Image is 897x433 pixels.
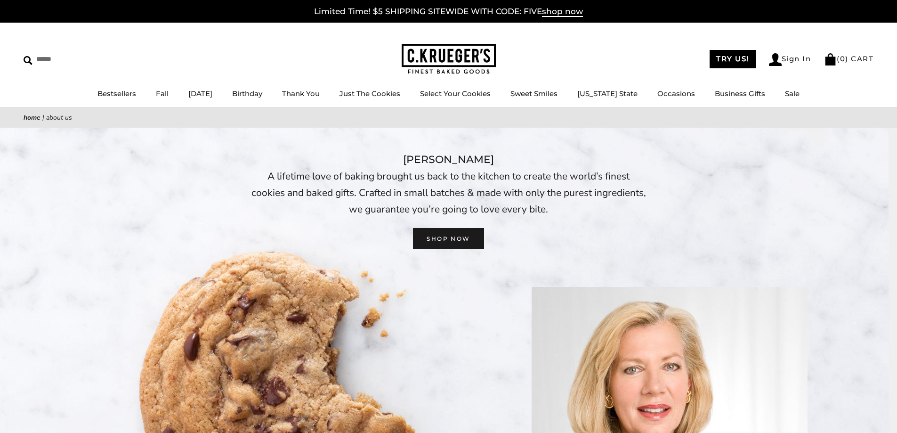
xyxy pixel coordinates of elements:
[232,89,262,98] a: Birthday
[824,53,837,65] img: Bag
[314,7,583,17] a: Limited Time! $5 SHIPPING SITEWIDE WITH CODE: FIVEshop now
[510,89,558,98] a: Sweet Smiles
[769,53,782,66] img: Account
[402,44,496,74] img: C.KRUEGER'S
[24,112,873,123] nav: breadcrumbs
[188,89,212,98] a: [DATE]
[840,54,846,63] span: 0
[413,228,484,249] a: SHOP NOW
[24,113,40,122] a: Home
[769,53,811,66] a: Sign In
[577,89,638,98] a: [US_STATE] State
[156,89,169,98] a: Fall
[785,89,800,98] a: Sale
[710,50,756,68] a: TRY US!
[46,113,72,122] span: About Us
[251,168,646,217] p: A lifetime love of baking brought us back to the kitchen to create the world’s finest cookies and...
[282,89,320,98] a: Thank You
[24,52,136,66] input: Search
[24,56,32,65] img: Search
[715,89,765,98] a: Business Gifts
[657,89,695,98] a: Occasions
[339,89,400,98] a: Just The Cookies
[42,113,44,122] span: |
[97,89,136,98] a: Bestsellers
[420,89,491,98] a: Select Your Cookies
[542,7,583,17] span: shop now
[824,54,873,63] a: (0) CART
